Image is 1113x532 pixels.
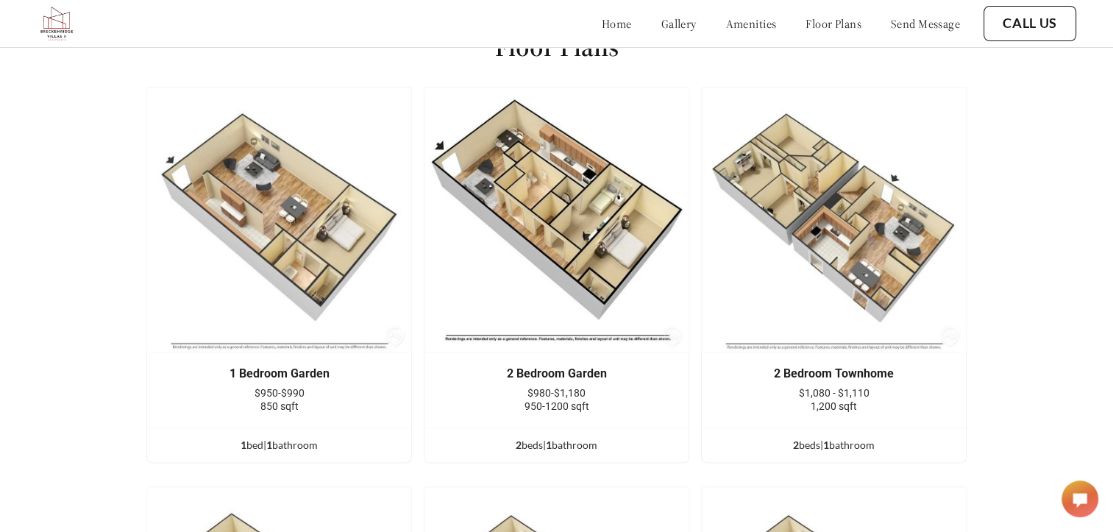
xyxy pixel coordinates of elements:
a: home [602,16,632,31]
div: 2 Bedroom Townhome [724,367,944,380]
img: example [424,87,689,352]
span: 1 [823,439,829,451]
span: 1 [546,439,552,451]
div: bed s | bathroom [702,437,966,453]
span: 2 [516,439,522,451]
img: example [146,87,412,352]
span: 2 [793,439,799,451]
a: amenities [726,16,777,31]
div: 1 Bedroom Garden [169,367,389,380]
span: $950-$990 [255,387,305,399]
span: 1 [266,439,272,451]
span: 950-1200 sqft [525,400,589,412]
a: send message [891,16,960,31]
span: 850 sqft [260,400,299,412]
div: bed s | bathroom [424,437,689,453]
div: bed | bathroom [147,437,411,453]
button: Call Us [984,6,1076,41]
a: gallery [661,16,697,31]
div: 2 Bedroom Garden [447,367,666,380]
span: $1,080 - $1,110 [799,387,870,399]
a: Call Us [1003,15,1057,32]
img: Company logo [37,4,77,43]
span: 1 [241,439,246,451]
span: 1,200 sqft [811,400,857,412]
span: $980-$1,180 [527,387,586,399]
img: example [701,87,967,352]
h1: Floor Plans [495,30,619,63]
a: floor plans [806,16,861,31]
